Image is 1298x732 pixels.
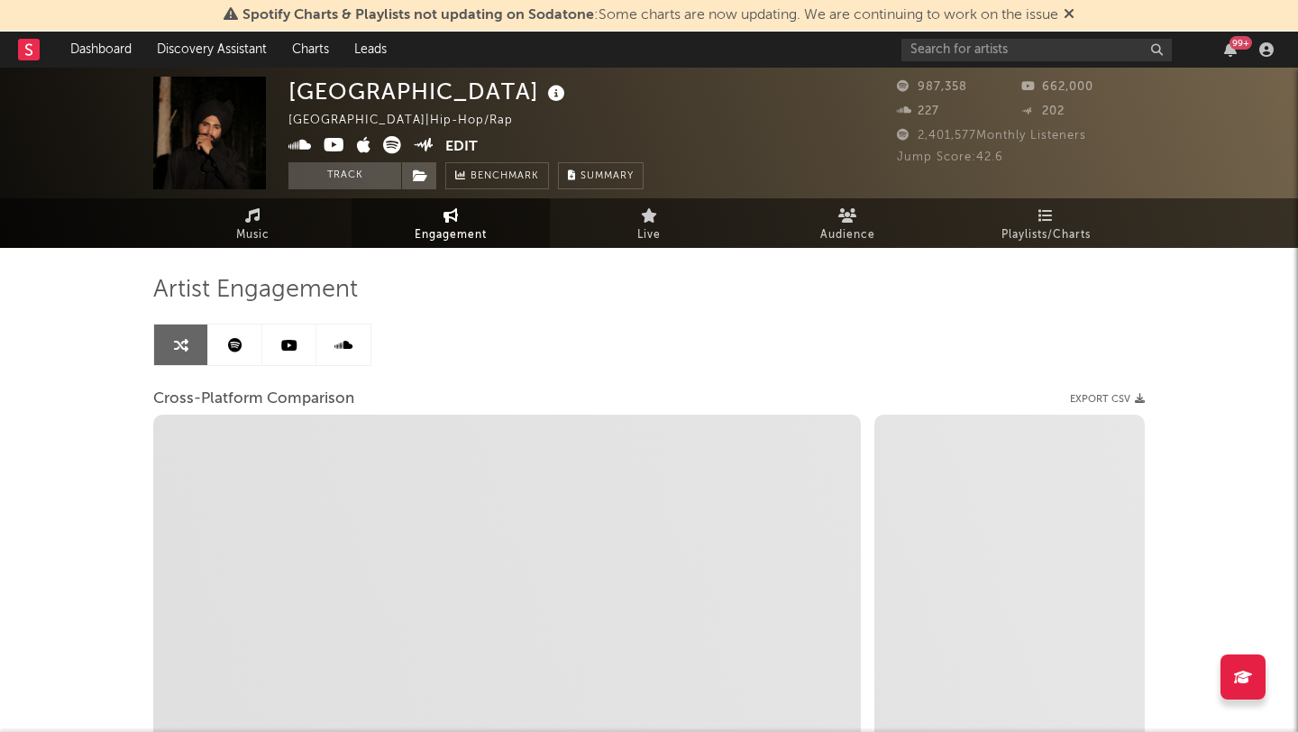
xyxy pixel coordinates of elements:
button: 99+ [1224,42,1237,57]
span: Artist Engagement [153,279,358,301]
span: Spotify Charts & Playlists not updating on Sodatone [242,8,594,23]
span: Live [637,224,661,246]
span: Playlists/Charts [1001,224,1091,246]
a: Leads [342,32,399,68]
a: Dashboard [58,32,144,68]
span: Music [236,224,270,246]
span: : Some charts are now updating. We are continuing to work on the issue [242,8,1058,23]
span: 987,358 [897,81,967,93]
button: Edit [445,136,478,159]
div: [GEOGRAPHIC_DATA] [288,77,570,106]
span: 2,401,577 Monthly Listeners [897,130,1086,142]
button: Export CSV [1070,394,1145,405]
a: Playlists/Charts [946,198,1145,248]
a: Discovery Assistant [144,32,279,68]
span: Summary [580,171,634,181]
a: Audience [748,198,946,248]
a: Engagement [352,198,550,248]
button: Summary [558,162,644,189]
span: Cross-Platform Comparison [153,389,354,410]
button: Track [288,162,401,189]
span: 202 [1021,105,1065,117]
span: Jump Score: 42.6 [897,151,1003,163]
a: Benchmark [445,162,549,189]
div: [GEOGRAPHIC_DATA] | Hip-Hop/Rap [288,110,534,132]
span: Audience [820,224,875,246]
span: Engagement [415,224,487,246]
a: Live [550,198,748,248]
span: Benchmark [471,166,539,188]
a: Charts [279,32,342,68]
a: Music [153,198,352,248]
div: 99 + [1229,36,1252,50]
span: 662,000 [1021,81,1093,93]
span: 227 [897,105,939,117]
input: Search for artists [901,39,1172,61]
span: Dismiss [1064,8,1074,23]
